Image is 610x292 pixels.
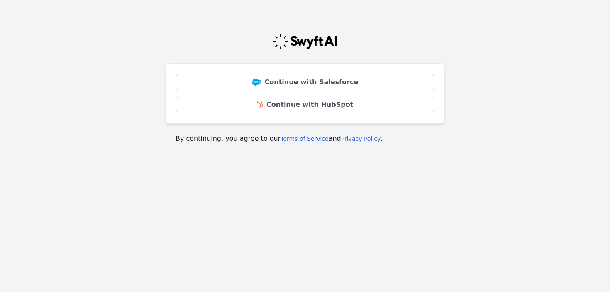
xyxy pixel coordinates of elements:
[257,101,263,108] img: HubSpot
[176,96,434,113] a: Continue with HubSpot
[341,135,381,142] a: Privacy Policy
[272,33,338,50] img: Swyft Logo
[176,74,434,91] a: Continue with Salesforce
[176,134,434,144] p: By continuing, you agree to our and .
[281,135,328,142] a: Terms of Service
[252,79,261,86] img: Salesforce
